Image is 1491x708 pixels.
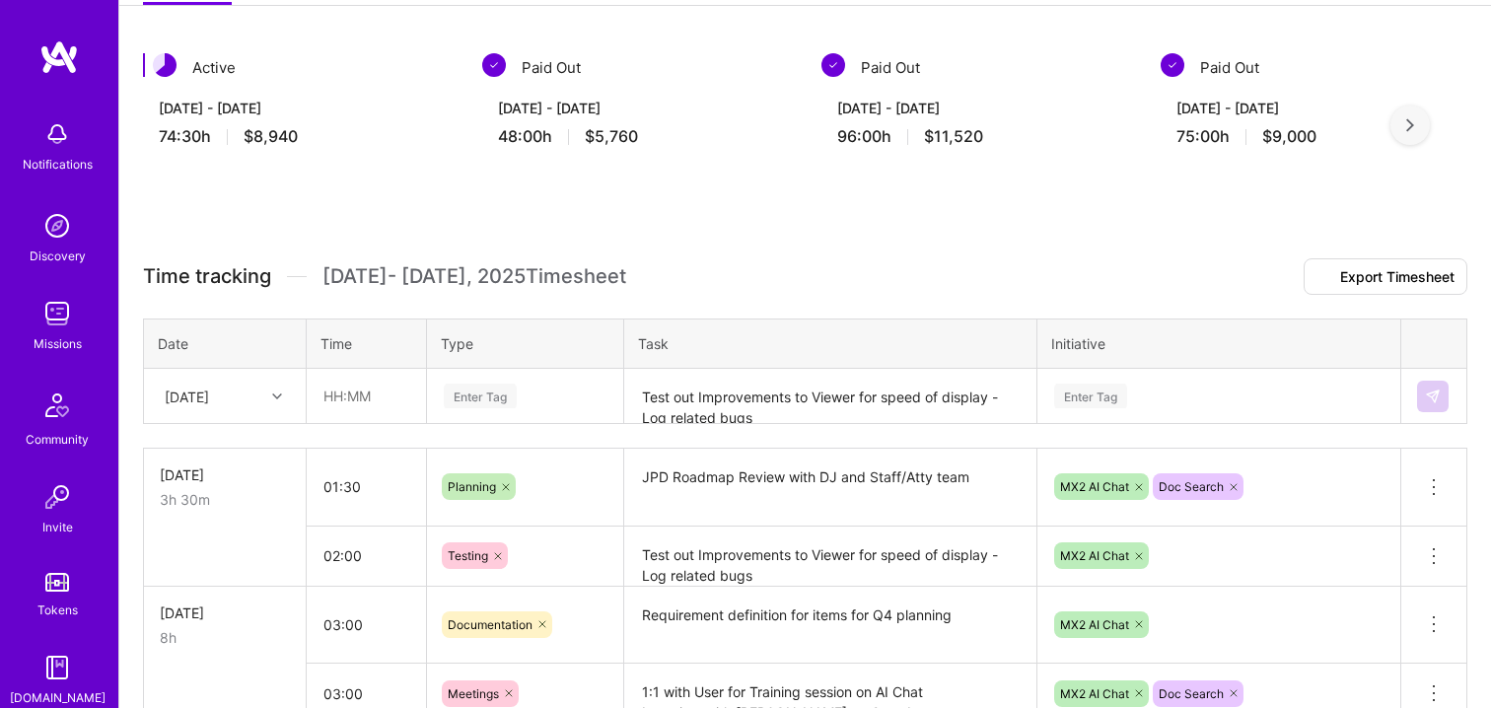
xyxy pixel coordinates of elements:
[42,517,73,537] div: Invite
[160,602,290,623] div: [DATE]
[23,154,93,175] div: Notifications
[626,589,1034,663] textarea: Requirement definition for items for Q4 planning
[308,530,425,582] input: HH:MM
[1176,98,1460,118] div: [DATE] - [DATE]
[626,451,1034,526] textarea: JPD Roadmap Review with DJ and Staff/Atty team
[144,319,307,369] th: Date
[924,126,983,147] span: $11,520
[1425,389,1441,404] img: Submit
[624,319,1037,369] th: Task
[1262,126,1316,147] span: $9,000
[160,627,290,648] div: 8h
[37,114,77,154] img: bell
[427,319,624,369] th: Type
[160,464,290,485] div: [DATE]
[37,600,78,620] div: Tokens
[159,98,443,118] div: [DATE] - [DATE]
[482,53,798,82] div: Paid Out
[821,53,845,77] img: Paid Out
[448,617,532,632] span: Documentation
[498,98,782,118] div: [DATE] - [DATE]
[1316,271,1332,285] i: icon Download
[1161,53,1184,77] img: Paid Out
[10,687,106,708] div: [DOMAIN_NAME]
[448,686,499,701] span: Meetings
[444,381,517,411] div: Enter Tag
[37,648,77,687] img: guide book
[272,391,282,401] i: icon Chevron
[837,98,1121,118] div: [DATE] - [DATE]
[626,529,1034,585] textarea: Test out Improvements to Viewer for speed of display - Log related bugs Test out Search Agent bas...
[585,126,638,147] span: $5,760
[39,39,79,75] img: logo
[320,333,412,354] div: Time
[1060,617,1129,632] span: MX2 AI Chat
[143,264,271,289] span: Time tracking
[1406,118,1414,132] img: right
[821,53,1137,82] div: Paid Out
[308,370,425,422] input: HH:MM
[1060,548,1129,563] span: MX2 AI Chat
[37,206,77,246] img: discovery
[1161,53,1476,82] div: Paid Out
[165,386,209,406] div: [DATE]
[1176,126,1460,147] div: 75:00 h
[1051,333,1386,354] div: Initiative
[1304,258,1467,295] button: Export Timesheet
[308,599,425,651] input: HH:MM
[1054,381,1127,411] div: Enter Tag
[482,53,506,77] img: Paid Out
[34,382,81,429] img: Community
[448,479,496,494] span: Planning
[1060,479,1129,494] span: MX2 AI Chat
[143,53,459,82] div: Active
[837,126,1121,147] div: 96:00 h
[244,126,298,147] span: $8,940
[322,264,626,289] span: [DATE] - [DATE] , 2025 Timesheet
[37,477,77,517] img: Invite
[37,294,77,333] img: teamwork
[30,246,86,266] div: Discovery
[159,126,443,147] div: 74:30 h
[308,460,425,513] input: HH:MM
[26,429,89,450] div: Community
[45,573,69,592] img: tokens
[448,548,488,563] span: Testing
[34,333,82,354] div: Missions
[153,53,177,77] img: Active
[498,126,782,147] div: 48:00 h
[1060,686,1129,701] span: MX2 AI Chat
[1159,479,1224,494] span: Doc Search
[1159,686,1224,701] span: Doc Search
[160,489,290,510] div: 3h 30m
